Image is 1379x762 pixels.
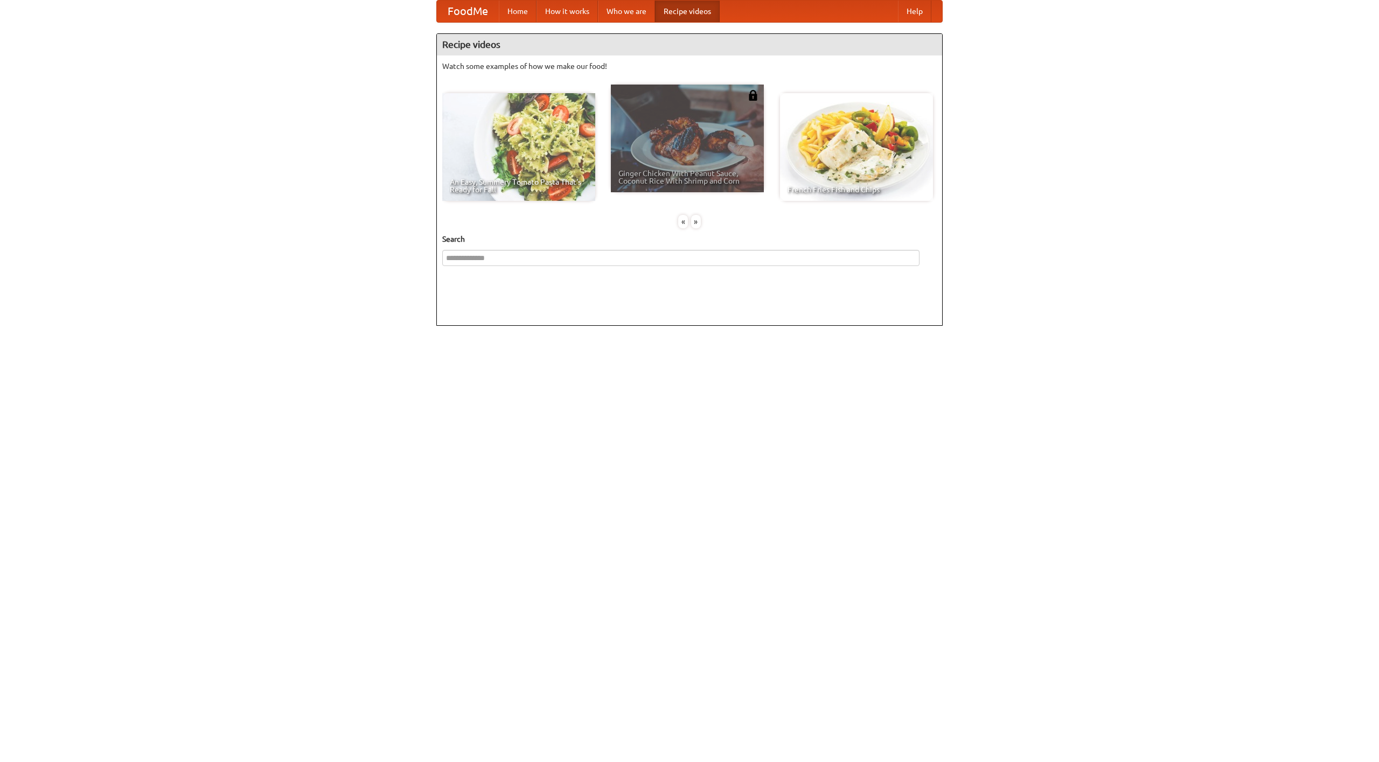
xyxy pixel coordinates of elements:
[691,215,701,228] div: »
[655,1,720,22] a: Recipe videos
[442,93,595,201] a: An Easy, Summery Tomato Pasta That's Ready for Fall
[499,1,537,22] a: Home
[450,178,588,193] span: An Easy, Summery Tomato Pasta That's Ready for Fall
[788,186,925,193] span: French Fries Fish and Chips
[437,1,499,22] a: FoodMe
[442,61,937,72] p: Watch some examples of how we make our food!
[898,1,931,22] a: Help
[678,215,688,228] div: «
[442,234,937,244] h5: Search
[537,1,598,22] a: How it works
[748,90,758,101] img: 483408.png
[598,1,655,22] a: Who we are
[437,34,942,55] h4: Recipe videos
[780,93,933,201] a: French Fries Fish and Chips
